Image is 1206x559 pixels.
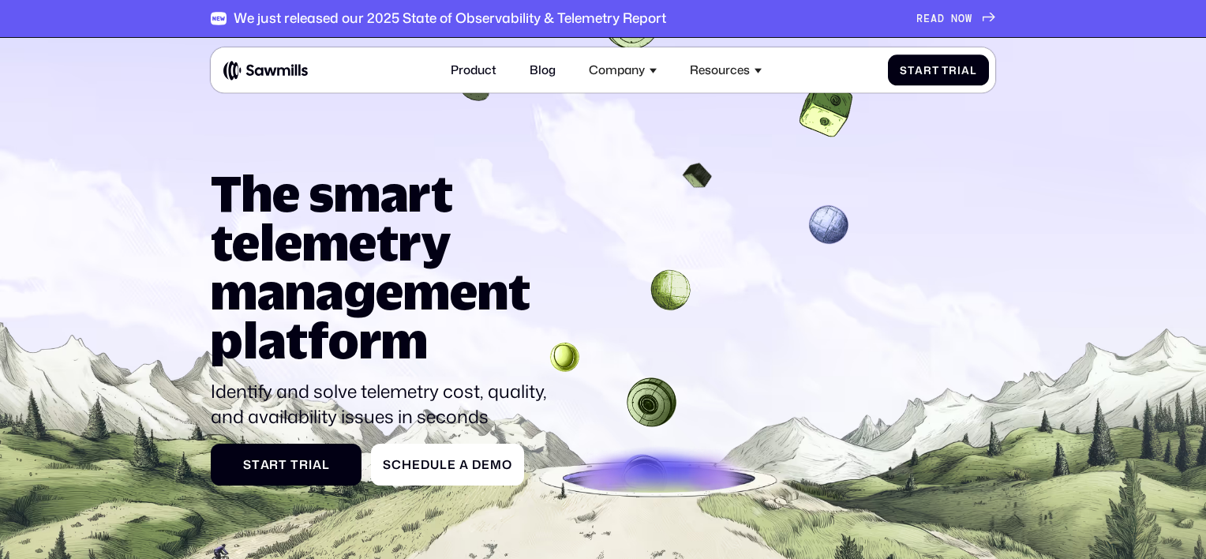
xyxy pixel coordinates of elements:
span: t [252,457,260,471]
span: t [279,457,287,471]
span: l [970,64,977,77]
div: Resources [680,54,770,86]
a: StartTrial [888,54,989,85]
span: e [412,457,421,471]
span: o [502,457,512,471]
span: A [931,13,938,25]
span: r [923,64,932,77]
div: Resources [690,63,750,77]
a: Blog [520,54,564,86]
span: N [951,13,958,25]
span: e [481,457,490,471]
span: i [957,64,961,77]
a: Product [441,54,505,86]
span: r [269,457,279,471]
span: D [472,457,481,471]
span: d [421,457,430,471]
span: m [490,457,502,471]
a: StartTrial [211,444,361,486]
span: S [900,64,908,77]
span: T [290,457,299,471]
span: a [915,64,923,77]
span: r [299,457,309,471]
span: a [260,457,270,471]
a: ScheduleaDemo [371,444,524,486]
div: We just released our 2025 State of Observability & Telemetry Report [234,10,666,27]
div: Company [589,63,645,77]
span: h [402,457,412,471]
span: a [313,457,322,471]
span: W [965,13,972,25]
div: Company [579,54,665,86]
span: t [932,64,939,77]
span: l [440,457,448,471]
span: t [908,64,915,77]
span: R [916,13,923,25]
a: READNOW [916,13,994,25]
span: T [942,64,949,77]
span: e [448,457,456,471]
span: a [459,457,469,471]
h1: The smart telemetry management platform [211,169,560,365]
span: u [430,457,440,471]
span: O [958,13,965,25]
p: Identify and solve telemetry cost, quality, and availability issues in seconds [211,378,560,429]
span: c [391,457,402,471]
span: S [243,457,252,471]
span: l [322,457,330,471]
span: E [923,13,931,25]
span: S [383,457,391,471]
span: D [938,13,945,25]
span: i [309,457,313,471]
span: r [949,64,957,77]
span: a [961,64,970,77]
